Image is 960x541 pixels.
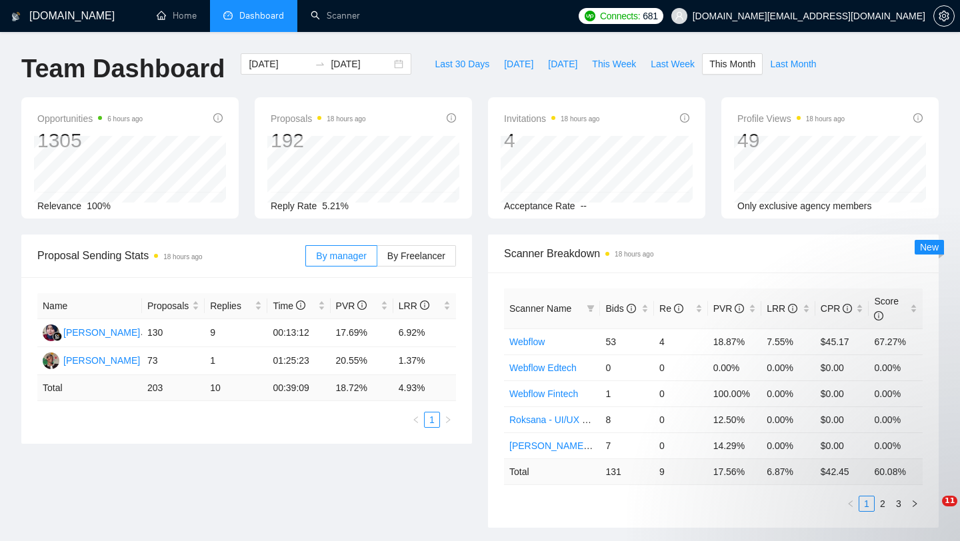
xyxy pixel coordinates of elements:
a: [PERSON_NAME] - UI/UX SaaS [509,440,645,451]
div: [PERSON_NAME] [63,325,140,340]
td: 9 [654,458,708,484]
span: Dashboard [239,10,284,21]
td: 0 [654,406,708,432]
span: Proposals [271,111,366,127]
td: 1 [600,380,654,406]
td: 0 [600,354,654,380]
span: to [315,59,325,69]
a: 2 [875,496,890,511]
button: right [907,496,923,512]
td: 4.93 % [393,375,456,401]
td: 7.55% [761,328,815,354]
div: 49 [737,128,845,153]
span: info-circle [213,113,223,123]
th: Proposals [142,293,205,319]
span: swap-right [315,59,325,69]
span: right [911,500,919,508]
a: setting [933,11,955,21]
span: Score [874,296,899,321]
span: info-circle [788,304,797,313]
span: Last 30 Days [435,57,489,71]
button: left [843,496,859,512]
td: 67.27% [869,328,923,354]
li: 1 [859,496,875,512]
span: 681 [643,9,657,23]
th: Replies [205,293,267,319]
th: Name [37,293,142,319]
td: 20.55% [331,347,393,375]
a: Webflow Fintech [509,388,578,399]
td: 0.00% [708,354,762,380]
span: Last Week [651,57,695,71]
span: Last Month [770,57,816,71]
div: [PERSON_NAME] Azuatalam [63,353,186,368]
td: 100.00% [708,380,762,406]
span: Acceptance Rate [504,201,575,211]
a: Webflow Edtech [509,362,577,373]
button: setting [933,5,955,27]
span: CPR [821,303,852,314]
time: 18 hours ago [615,251,653,258]
span: LRR [767,303,797,314]
td: 6.92% [393,319,456,347]
span: Scanner Name [509,303,571,314]
td: 0 [654,380,708,406]
span: By Freelancer [387,251,445,261]
span: Opportunities [37,111,143,127]
td: 00:39:09 [267,375,330,401]
td: 00:13:12 [267,319,330,347]
li: 3 [891,496,907,512]
span: PVR [336,300,367,311]
a: Webflow [509,336,545,347]
div: 192 [271,128,366,153]
span: left [412,416,420,424]
time: 18 hours ago [327,115,365,123]
button: This Week [585,53,643,75]
td: 0.00% [761,354,815,380]
span: [DATE] [548,57,577,71]
span: left [847,500,855,508]
span: Proposal Sending Stats [37,247,305,264]
td: 1 [205,347,267,375]
button: right [440,412,456,428]
td: 9 [205,319,267,347]
li: 1 [424,412,440,428]
a: 3 [891,496,906,511]
span: 5.21% [322,201,349,211]
span: setting [934,11,954,21]
span: dashboard [223,11,233,20]
button: [DATE] [497,53,541,75]
a: homeHome [157,10,197,21]
span: This Week [592,57,636,71]
td: 0.00% [869,354,923,380]
span: Time [273,300,305,311]
span: info-circle [674,304,683,313]
td: 0.00% [761,380,815,406]
span: Profile Views [737,111,845,127]
img: RH [43,324,59,341]
td: 17.69% [331,319,393,347]
span: LRR [399,300,429,311]
button: [DATE] [541,53,585,75]
td: 73 [142,347,205,375]
li: Next Page [440,412,456,428]
a: RH[PERSON_NAME] [43,326,140,337]
span: info-circle [627,304,636,313]
span: Replies [210,298,252,313]
h1: Team Dashboard [21,53,225,85]
span: info-circle [913,113,923,123]
img: upwork-logo.png [585,11,595,21]
li: Previous Page [408,412,424,428]
button: This Month [702,53,763,75]
span: info-circle [296,300,305,310]
td: 0.00% [869,380,923,406]
span: info-circle [680,113,689,123]
span: user [675,11,684,21]
td: Total [37,375,142,401]
td: 130 [142,319,205,347]
td: $45.17 [815,328,869,354]
span: info-circle [447,113,456,123]
img: RA [43,352,59,369]
span: Invitations [504,111,599,127]
td: Total [504,458,600,484]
